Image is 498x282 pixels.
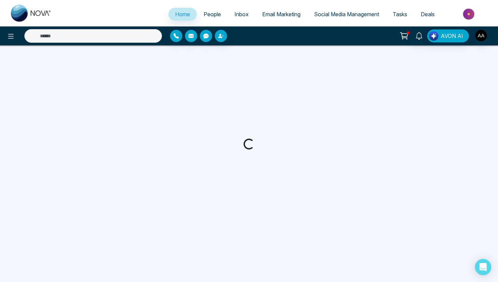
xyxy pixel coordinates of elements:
a: Email Marketing [255,8,307,21]
a: Social Media Management [307,8,386,21]
img: Lead Flow [429,31,438,41]
span: Inbox [234,11,249,18]
span: Social Media Management [314,11,379,18]
div: Open Intercom Messenger [475,259,491,275]
a: Inbox [228,8,255,21]
a: People [197,8,228,21]
span: Home [175,11,190,18]
span: Tasks [393,11,407,18]
span: AVON AI [441,32,463,40]
span: Deals [421,11,435,18]
span: Email Marketing [262,11,300,18]
a: Tasks [386,8,414,21]
span: People [204,11,221,18]
a: Deals [414,8,441,21]
img: Nova CRM Logo [11,5,51,22]
img: User Avatar [475,30,487,41]
a: Home [168,8,197,21]
button: AVON AI [427,29,469,42]
img: Market-place.gif [445,6,494,22]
